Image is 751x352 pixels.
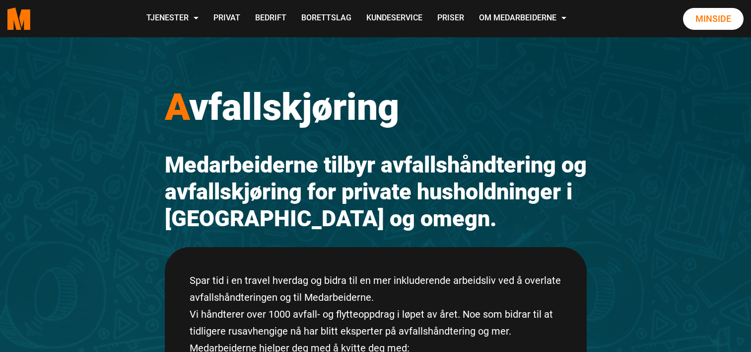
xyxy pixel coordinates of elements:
[294,1,359,36] a: Borettslag
[472,1,574,36] a: Om Medarbeiderne
[430,1,472,36] a: Priser
[165,85,587,129] h1: vfallskjøring
[359,1,430,36] a: Kundeservice
[165,152,587,232] h2: Medarbeiderne tilbyr avfallshåndtering og avfallskjøring for private husholdninger i [GEOGRAPHIC_...
[165,85,189,129] span: A
[248,1,294,36] a: Bedrift
[206,1,248,36] a: Privat
[139,1,206,36] a: Tjenester
[683,8,744,30] a: Minside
